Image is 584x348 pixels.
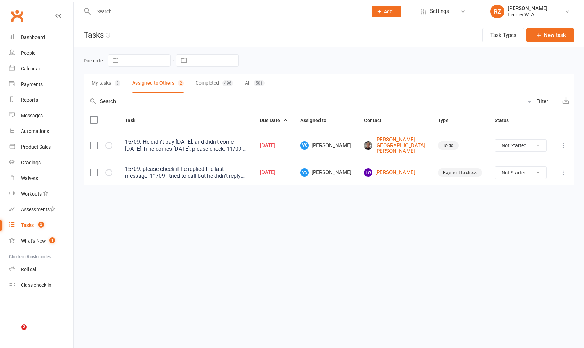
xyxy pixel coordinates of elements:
[21,191,42,197] div: Workouts
[364,137,425,154] a: [PERSON_NAME][GEOGRAPHIC_DATA][PERSON_NAME]
[438,141,459,150] div: To do
[84,93,523,110] input: Search
[300,118,334,123] span: Assigned to
[364,168,425,177] a: TW[PERSON_NAME]
[384,9,393,14] span: Add
[21,34,45,40] div: Dashboard
[438,118,456,123] span: Type
[9,277,73,293] a: Class kiosk mode
[9,217,73,233] a: Tasks 3
[21,267,37,272] div: Roll call
[9,45,73,61] a: People
[92,7,363,16] input: Search...
[260,143,288,149] div: [DATE]
[222,80,233,86] div: 496
[106,31,110,39] div: 3
[115,80,120,86] div: 3
[300,168,309,177] span: VS
[9,233,73,249] a: What's New1
[196,74,233,93] button: Completed496
[21,144,51,150] div: Product Sales
[260,169,288,175] div: [DATE]
[9,139,73,155] a: Product Sales
[526,28,574,42] button: New task
[260,118,288,123] span: Due Date
[178,80,184,86] div: 2
[92,74,120,93] button: My tasks3
[38,222,44,228] span: 3
[21,175,38,181] div: Waivers
[125,139,247,152] div: 15/09: He didn't pay [DATE], and didn't come [DATE], fi he comes [DATE], please check. 11/09 : [P...
[495,116,516,125] button: Status
[482,28,524,42] button: Task Types
[495,118,516,123] span: Status
[21,97,38,103] div: Reports
[21,50,35,56] div: People
[21,324,27,330] span: 2
[21,113,43,118] div: Messages
[364,168,372,177] span: TW
[508,5,547,11] div: [PERSON_NAME]
[430,3,449,19] span: Settings
[438,168,482,177] div: Payment to check
[8,7,26,24] a: Clubworx
[523,93,558,110] button: Filter
[9,124,73,139] a: Automations
[9,262,73,277] a: Roll call
[21,128,49,134] div: Automations
[7,324,24,341] iframe: Intercom live chat
[125,166,247,180] div: 15/09: please check if he replied the last message. 11/09 I tried to call but he didn't reply. 10...
[49,237,55,243] span: 1
[84,58,103,63] label: Due date
[21,66,40,71] div: Calendar
[364,141,372,150] img: George Sinton hall
[260,116,288,125] button: Due Date
[9,171,73,186] a: Waivers
[9,77,73,92] a: Payments
[254,80,265,86] div: 501
[364,118,389,123] span: Contact
[9,186,73,202] a: Workouts
[125,116,143,125] button: Task
[9,108,73,124] a: Messages
[21,207,55,212] div: Assessments
[245,74,265,93] button: All501
[508,11,547,18] div: Legacy WTA
[300,141,352,150] span: [PERSON_NAME]
[21,238,46,244] div: What's New
[21,282,52,288] div: Class check-in
[74,23,110,47] h1: Tasks
[125,118,143,123] span: Task
[490,5,504,18] div: RZ
[9,202,73,217] a: Assessments
[536,97,548,105] div: Filter
[364,116,389,125] button: Contact
[9,30,73,45] a: Dashboard
[300,141,309,150] span: VS
[9,92,73,108] a: Reports
[132,74,184,93] button: Assigned to Others2
[372,6,401,17] button: Add
[21,222,34,228] div: Tasks
[9,61,73,77] a: Calendar
[300,168,352,177] span: [PERSON_NAME]
[9,155,73,171] a: Gradings
[21,81,43,87] div: Payments
[21,160,41,165] div: Gradings
[438,116,456,125] button: Type
[300,116,334,125] button: Assigned to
